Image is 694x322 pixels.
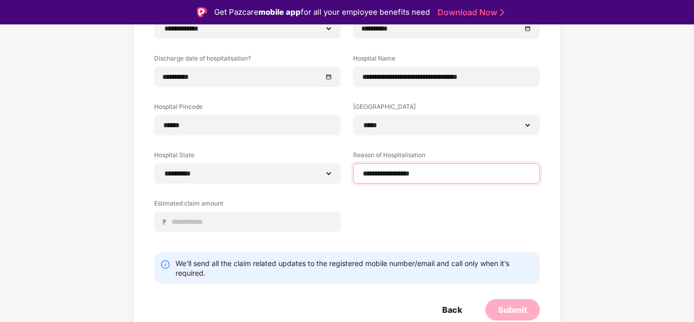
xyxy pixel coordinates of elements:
span: ₹ [162,217,170,227]
img: svg+xml;base64,PHN2ZyBpZD0iSW5mby0yMHgyMCIgeG1sbnM9Imh0dHA6Ly93d3cudzMub3JnLzIwMDAvc3ZnIiB3aWR0aD... [160,259,170,270]
label: Reason of Hospitalisation [353,151,540,163]
div: Get Pazcare for all your employee benefits need [214,6,430,18]
a: Download Now [438,7,501,18]
label: [GEOGRAPHIC_DATA] [353,102,540,115]
img: Stroke [500,7,504,18]
div: Back [442,304,462,315]
img: Logo [197,7,207,17]
div: We’ll send all the claim related updates to the registered mobile number/email and call only when... [176,258,534,278]
div: Submit [498,304,527,315]
strong: mobile app [258,7,301,17]
label: Hospital Pincode [154,102,341,115]
label: Estimated claim amount [154,199,341,212]
label: Hospital Name [353,54,540,67]
label: Hospital State [154,151,341,163]
label: Discharge date of hospitalisation? [154,54,341,67]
